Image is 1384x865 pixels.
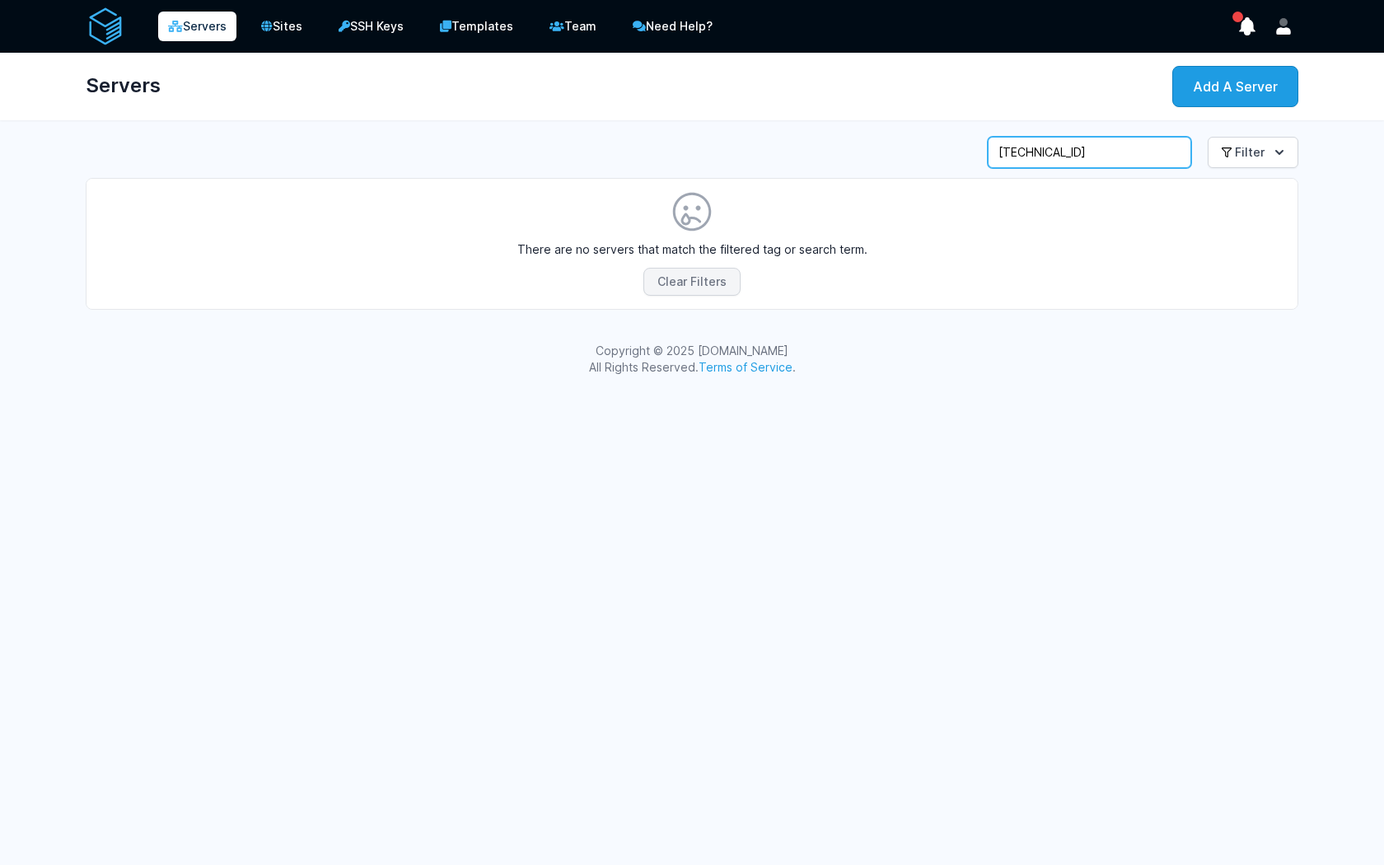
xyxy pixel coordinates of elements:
[1232,12,1243,22] span: has unread notifications
[86,66,161,105] h1: Servers
[327,10,415,43] a: SSH Keys
[1269,12,1298,41] button: User menu
[1172,66,1298,107] a: Add A Server
[158,12,236,41] a: Servers
[250,10,314,43] a: Sites
[1208,137,1298,168] button: Filter
[643,268,741,296] button: Clear Filters
[699,360,793,374] a: Terms of Service
[106,241,1278,258] p: There are no servers that match the filtered tag or search term.
[988,137,1191,168] input: Search Servers
[428,10,525,43] a: Templates
[538,10,608,43] a: Team
[621,10,724,43] a: Need Help?
[1232,12,1262,41] button: show notifications
[86,7,125,46] img: serverAuth logo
